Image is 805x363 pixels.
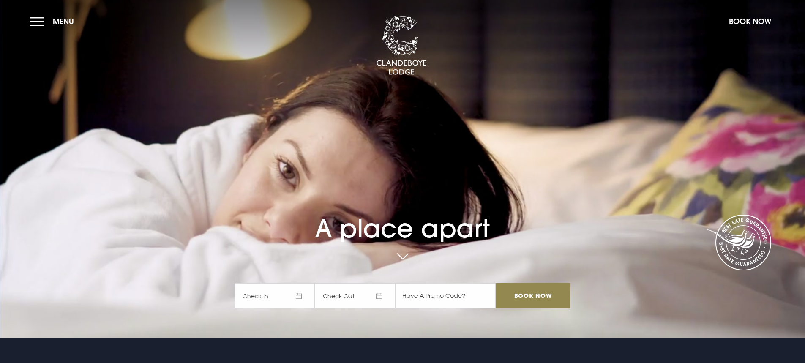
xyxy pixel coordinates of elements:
img: Clandeboye Lodge [376,16,427,76]
input: Have A Promo Code? [395,283,496,308]
button: Book Now [725,12,775,30]
input: Book Now [496,283,570,308]
span: Check In [235,283,315,308]
span: Check Out [315,283,395,308]
span: Menu [53,16,74,26]
button: Menu [30,12,78,30]
h1: A place apart [235,191,570,243]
